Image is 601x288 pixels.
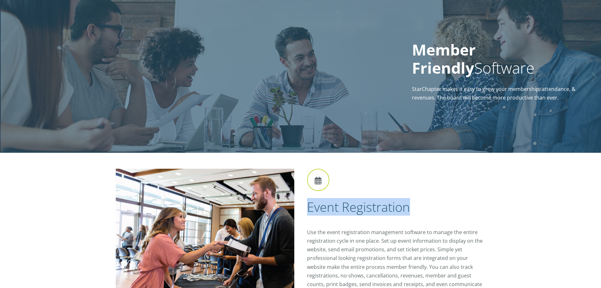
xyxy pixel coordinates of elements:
[307,199,486,215] h2: Event Registration
[412,85,587,102] p: StarChapter makes it easy to grow your membership, attendance, & revenues. The board will become ...
[591,67,601,83] a: Next
[412,41,587,77] h1: Software
[412,39,476,78] strong: Member Friendly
